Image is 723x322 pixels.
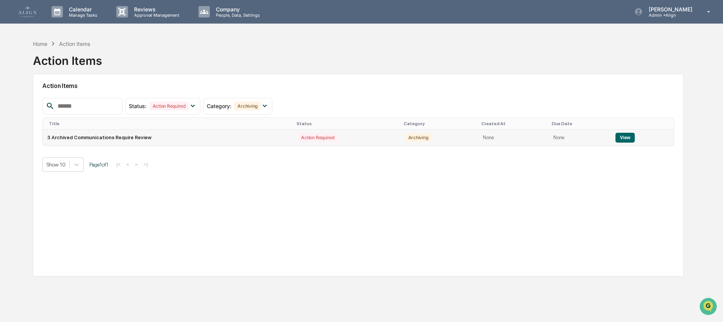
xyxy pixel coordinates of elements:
[8,58,21,72] img: 1746055101610-c473b297-6a78-478c-a979-82029cc54cd1
[49,121,290,126] div: Title
[25,103,41,109] span: [DATE]
[8,170,14,176] div: 🔎
[124,161,132,168] button: <
[129,103,147,109] span: Status :
[52,152,97,166] a: 🗄️Attestations
[5,166,51,180] a: 🔎Data Lookup
[210,6,264,13] p: Company
[478,130,549,146] td: None
[699,297,719,317] iframe: Open customer support
[207,103,231,109] span: Category :
[117,83,138,92] button: See all
[234,102,261,110] div: Archiving
[210,13,264,18] p: People, Data, Settings
[89,162,108,168] span: Page 1 of 1
[8,16,138,28] p: How can we help?
[23,124,61,130] span: [PERSON_NAME]
[33,48,102,68] div: Action Items
[298,133,337,142] div: Action Required
[15,170,48,177] span: Data Lookup
[75,188,92,194] span: Pylon
[63,124,66,130] span: •
[405,133,431,142] div: Archiving
[141,161,150,168] button: >|
[128,6,183,13] p: Reviews
[481,121,546,126] div: Created At
[5,152,52,166] a: 🖐️Preclearance
[43,130,294,146] td: 3 Archived Communications Require Review
[59,41,90,47] div: Action Items
[53,188,92,194] a: Powered byPylon
[643,6,696,13] p: [PERSON_NAME]
[643,13,696,18] p: Admin • Align
[63,6,101,13] p: Calendar
[114,161,123,168] button: |<
[129,60,138,69] button: Start new chat
[34,66,104,72] div: We're available if you need us!
[42,82,674,90] h2: Action Items
[63,13,101,18] p: Manage Tasks
[8,156,14,162] div: 🖐️
[552,121,608,126] div: Due Date
[615,133,635,143] button: View
[128,13,183,18] p: Approval Management
[549,130,611,146] td: None
[150,102,189,110] div: Action Required
[16,58,30,72] img: 8933085812038_c878075ebb4cc5468115_72.jpg
[15,124,21,130] img: 1746055101610-c473b297-6a78-478c-a979-82029cc54cd1
[297,121,397,126] div: Status
[34,58,124,66] div: Start new chat
[15,155,49,163] span: Preclearance
[133,161,140,168] button: >
[18,6,36,17] img: logo
[33,41,47,47] div: Home
[615,135,635,140] a: View
[55,156,61,162] div: 🗄️
[404,121,476,126] div: Category
[62,155,94,163] span: Attestations
[8,116,20,129] img: Jack Rasmussen
[67,124,83,130] span: [DATE]
[8,84,51,90] div: Past conversations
